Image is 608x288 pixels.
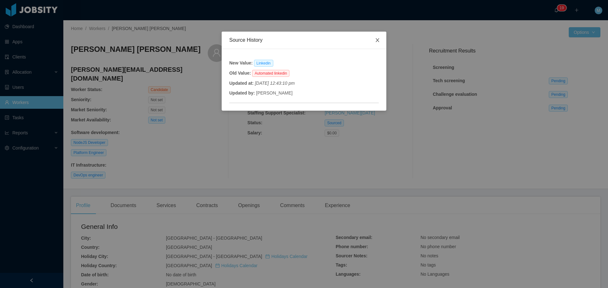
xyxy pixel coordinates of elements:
[229,90,255,95] b: Updated by:
[255,81,295,86] i: [DATE] 12:43:10 pm
[229,37,379,44] div: Source History
[254,60,273,67] span: Linkedin
[229,60,253,65] b: New Value:
[229,70,251,76] b: Old Value:
[229,90,379,96] div: [PERSON_NAME]
[375,38,380,43] i: icon: close
[229,81,254,86] b: Updated at:
[252,70,289,77] span: Automated linkedin
[369,32,386,49] button: Close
